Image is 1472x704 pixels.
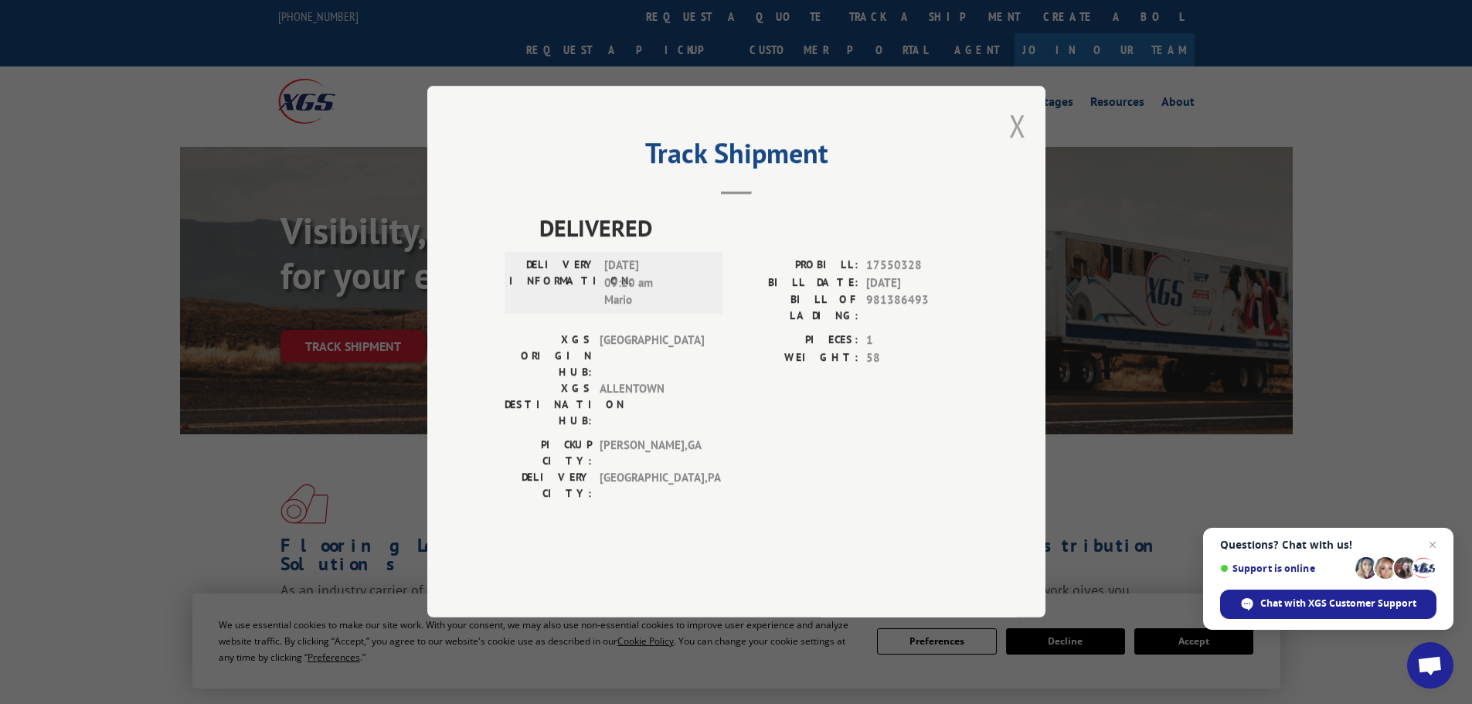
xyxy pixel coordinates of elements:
[600,381,704,430] span: ALLENTOWN
[600,470,704,502] span: [GEOGRAPHIC_DATA] , PA
[736,292,858,325] label: BILL OF LADING:
[505,381,592,430] label: XGS DESTINATION HUB:
[505,437,592,470] label: PICKUP CITY:
[736,332,858,350] label: PIECES:
[539,211,968,246] span: DELIVERED
[866,349,968,367] span: 58
[866,274,968,292] span: [DATE]
[505,470,592,502] label: DELIVERY CITY:
[866,257,968,275] span: 17550328
[736,257,858,275] label: PROBILL:
[736,349,858,367] label: WEIGHT:
[1220,539,1436,551] span: Questions? Chat with us!
[604,257,709,310] span: [DATE] 09:20 am Mario
[509,257,597,310] label: DELIVERY INFORMATION:
[1220,590,1436,619] span: Chat with XGS Customer Support
[1407,642,1453,689] a: Open chat
[600,437,704,470] span: [PERSON_NAME] , GA
[1009,105,1026,146] button: Close modal
[866,332,968,350] span: 1
[505,332,592,381] label: XGS ORIGIN HUB:
[1260,597,1416,610] span: Chat with XGS Customer Support
[736,274,858,292] label: BILL DATE:
[1220,563,1350,574] span: Support is online
[866,292,968,325] span: 981386493
[505,142,968,172] h2: Track Shipment
[600,332,704,381] span: [GEOGRAPHIC_DATA]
